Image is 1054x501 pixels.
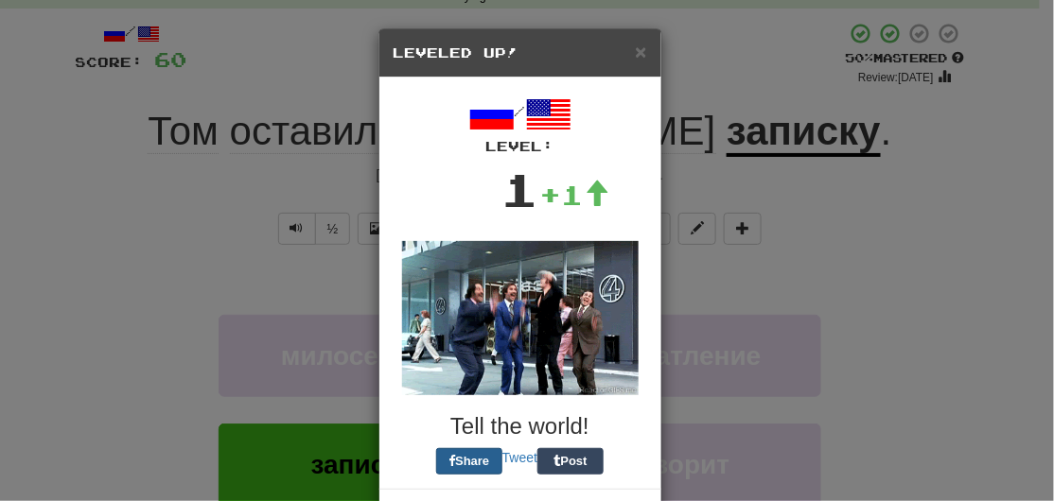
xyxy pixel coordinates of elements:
button: Close [635,42,646,61]
div: Level: [394,137,647,156]
h5: Leveled Up! [394,43,647,62]
h3: Tell the world! [394,414,647,439]
img: anchorman-0f45bd94e4bc77b3e4009f63bd0ea52a2253b4c1438f2773e23d74ae24afd04f.gif [402,241,639,395]
button: Post [537,448,604,475]
div: +1 [539,176,609,214]
div: / [394,92,647,156]
div: 1 [501,156,539,222]
a: Tweet [502,450,537,465]
span: × [635,41,646,62]
button: Share [436,448,502,475]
